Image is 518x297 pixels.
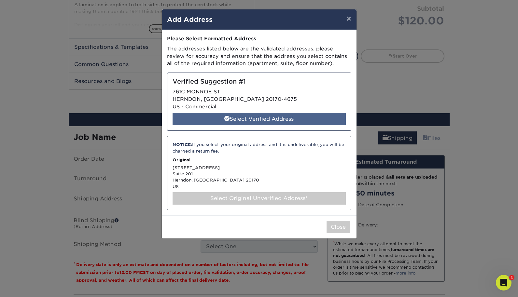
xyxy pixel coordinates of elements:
[167,73,351,131] div: 761C MONROE ST HERNDON, [GEOGRAPHIC_DATA] 20170-4675 US - Commercial
[167,136,351,210] div: [STREET_ADDRESS] Suite 201 Herndon, [GEOGRAPHIC_DATA] 20170 US
[173,113,346,125] div: Select Verified Address
[167,35,351,43] div: Please Select Formatted Address
[496,275,511,290] iframe: Intercom live chat
[173,142,346,154] div: If you select your original address and it is undeliverable, you will be charged a return fee.
[509,275,514,280] span: 1
[341,9,356,28] button: ×
[167,15,351,24] h4: Add Address
[173,78,346,86] h5: Verified Suggestion #1
[173,142,192,147] strong: NOTICE:
[327,221,350,233] button: Close
[173,192,346,205] div: Select Original Unverified Address*
[173,157,346,163] p: Original
[167,45,351,67] p: The addresses listed below are the validated addresses, please review for accuracy and ensure tha...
